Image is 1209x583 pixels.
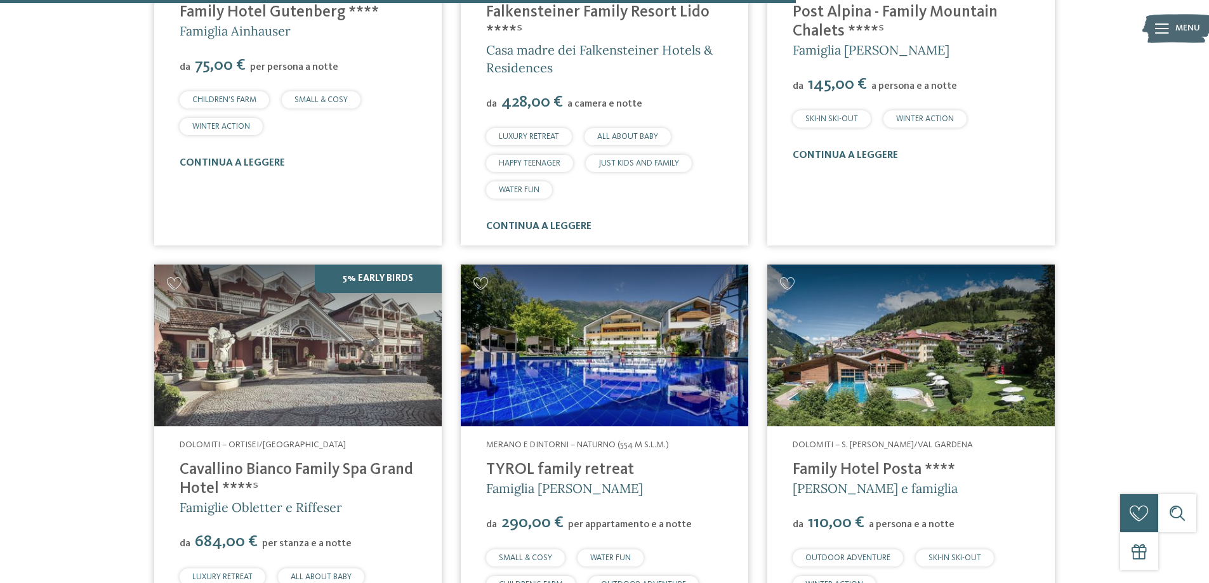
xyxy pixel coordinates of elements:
[291,573,352,581] span: ALL ABOUT BABY
[498,94,566,110] span: 428,00 €
[871,81,957,91] span: a persona e a notte
[793,520,803,530] span: da
[192,573,253,581] span: LUXURY RETREAT
[486,42,713,75] span: Casa madre dei Falkensteiner Hotels & Residences
[928,554,981,562] span: SKI-IN SKI-OUT
[294,96,348,104] span: SMALL & COSY
[180,462,413,497] a: Cavallino Bianco Family Spa Grand Hotel ****ˢ
[250,62,338,72] span: per persona a notte
[568,520,692,530] span: per appartamento e a notte
[180,23,291,39] span: Famiglia Ainhauser
[486,99,497,109] span: da
[486,480,643,496] span: Famiglia [PERSON_NAME]
[192,57,249,74] span: 75,00 €
[590,554,631,562] span: WATER FUN
[154,265,442,426] a: Cercate un hotel per famiglie? Qui troverete solo i migliori!
[498,514,567,531] span: 290,00 €
[793,440,973,449] span: Dolomiti – S. [PERSON_NAME]/Val Gardena
[486,440,669,449] span: Merano e dintorni – Naturno (554 m s.l.m.)
[869,520,955,530] span: a persona e a notte
[262,539,352,549] span: per stanza e a notte
[793,150,898,160] a: continua a leggere
[793,81,803,91] span: da
[154,265,442,426] img: Family Spa Grand Hotel Cavallino Bianco ****ˢ
[793,480,958,496] span: [PERSON_NAME] e famiglia
[805,554,890,562] span: OUTDOOR ADVENTURE
[805,76,870,93] span: 145,00 €
[180,4,379,20] a: Family Hotel Gutenberg ****
[192,534,261,550] span: 684,00 €
[180,158,285,168] a: continua a leggere
[793,462,955,478] a: Family Hotel Posta ****
[567,99,642,109] span: a camera e notte
[180,539,190,549] span: da
[805,514,868,531] span: 110,00 €
[793,4,998,39] a: Post Alpina - Family Mountain Chalets ****ˢ
[486,4,710,39] a: Falkensteiner Family Resort Lido ****ˢ
[486,462,634,478] a: TYROL family retreat
[192,96,256,104] span: CHILDREN’S FARM
[486,221,591,232] a: continua a leggere
[180,499,342,515] span: Famiglie Obletter e Riffeser
[597,133,658,141] span: ALL ABOUT BABY
[486,520,497,530] span: da
[896,115,954,123] span: WINTER ACTION
[499,554,552,562] span: SMALL & COSY
[192,122,250,131] span: WINTER ACTION
[499,159,560,167] span: HAPPY TEENAGER
[461,265,748,426] a: Cercate un hotel per famiglie? Qui troverete solo i migliori!
[180,440,346,449] span: Dolomiti – Ortisei/[GEOGRAPHIC_DATA]
[598,159,679,167] span: JUST KIDS AND FAMILY
[805,115,858,123] span: SKI-IN SKI-OUT
[499,133,559,141] span: LUXURY RETREAT
[767,265,1055,426] img: Cercate un hotel per famiglie? Qui troverete solo i migliori!
[793,42,949,58] span: Famiglia [PERSON_NAME]
[499,186,539,194] span: WATER FUN
[461,265,748,426] img: Familien Wellness Residence Tyrol ****
[180,62,190,72] span: da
